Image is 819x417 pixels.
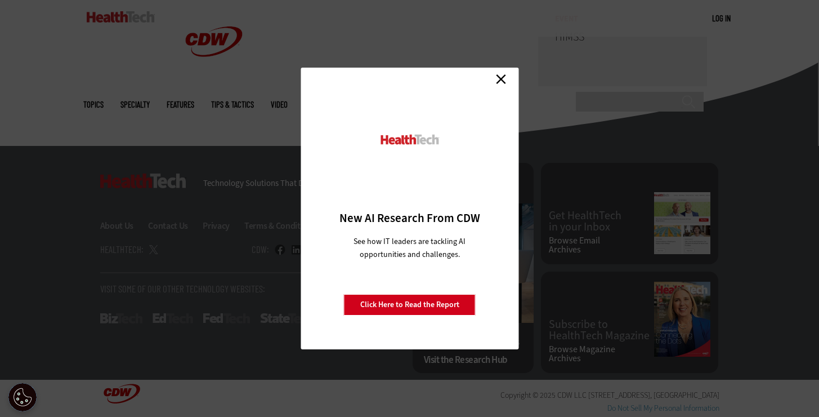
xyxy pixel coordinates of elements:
img: HealthTech_0.png [379,134,440,145]
h3: New AI Research From CDW [320,210,499,226]
div: Cookie Settings [8,383,37,411]
a: Close [493,70,509,87]
a: Click Here to Read the Report [344,294,476,316]
button: Open Preferences [8,383,37,411]
p: See how IT leaders are tackling AI opportunities and challenges. [340,235,479,261]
